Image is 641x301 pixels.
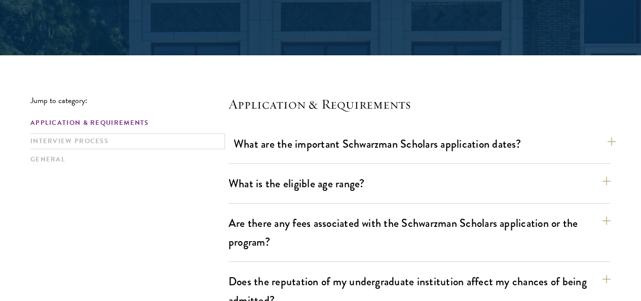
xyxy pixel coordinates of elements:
a: Application & Requirements [30,118,222,128]
p: Jump to category: [30,96,229,105]
h4: Application & Requirements [229,96,611,112]
button: Are there any fees associated with the Schwarzman Scholars application or the program? [229,212,611,253]
a: Interview Process [30,136,222,147]
button: What is the eligible age range? [229,172,611,195]
button: What are the important Schwarzman Scholars application dates? [234,132,616,155]
a: General [30,154,222,165]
